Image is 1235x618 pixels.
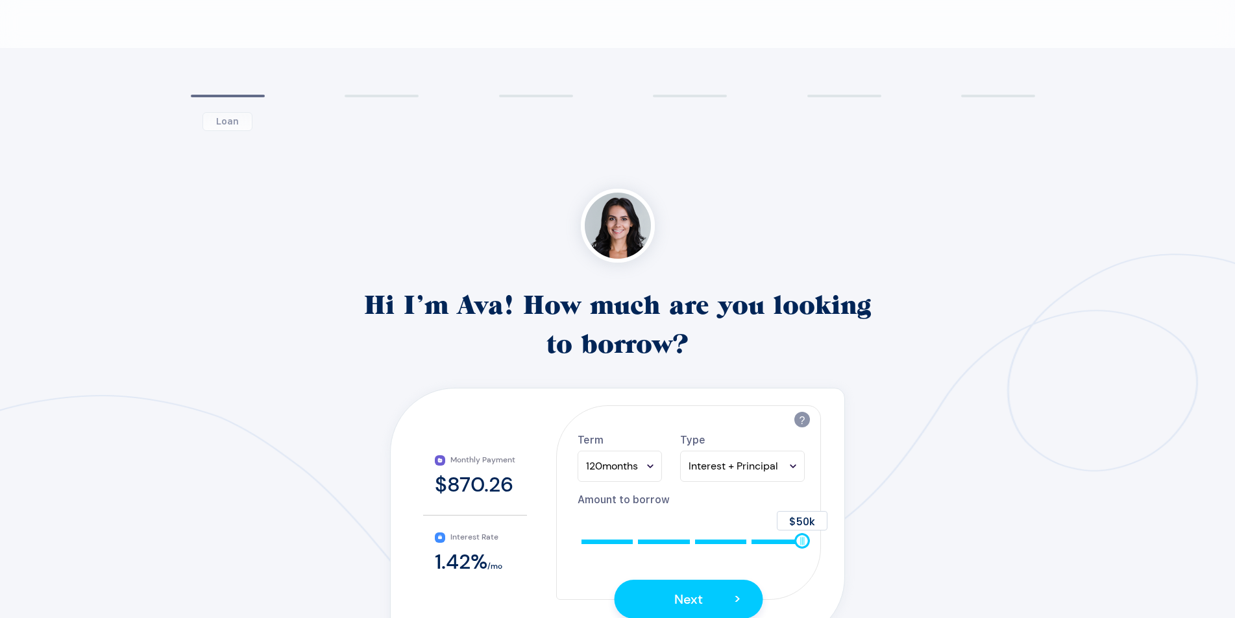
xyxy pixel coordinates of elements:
span: Loan [202,112,252,131]
span: Interest Rate [450,532,498,543]
span: /mo [487,561,502,571]
span: Monthly Payment [450,455,515,466]
div: $870.26 [435,471,515,498]
span: Amount to borrow [578,492,670,508]
span: 1.42 % [435,548,487,575]
span: > [734,588,740,610]
h3: Renovation Financing [298,14,418,34]
div: Term [578,433,661,448]
tspan: ? [800,415,805,426]
h1: RenFi [217,12,281,35]
button: 120months [578,451,662,482]
h2: Finish Later [977,9,1042,34]
a: RenFi [194,12,281,35]
span: Next [674,591,703,608]
p: Hi I’m Ava! How much are you looking to borrow? [363,285,872,363]
div: Type [680,433,805,448]
button: Interest + Principal [680,451,805,482]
